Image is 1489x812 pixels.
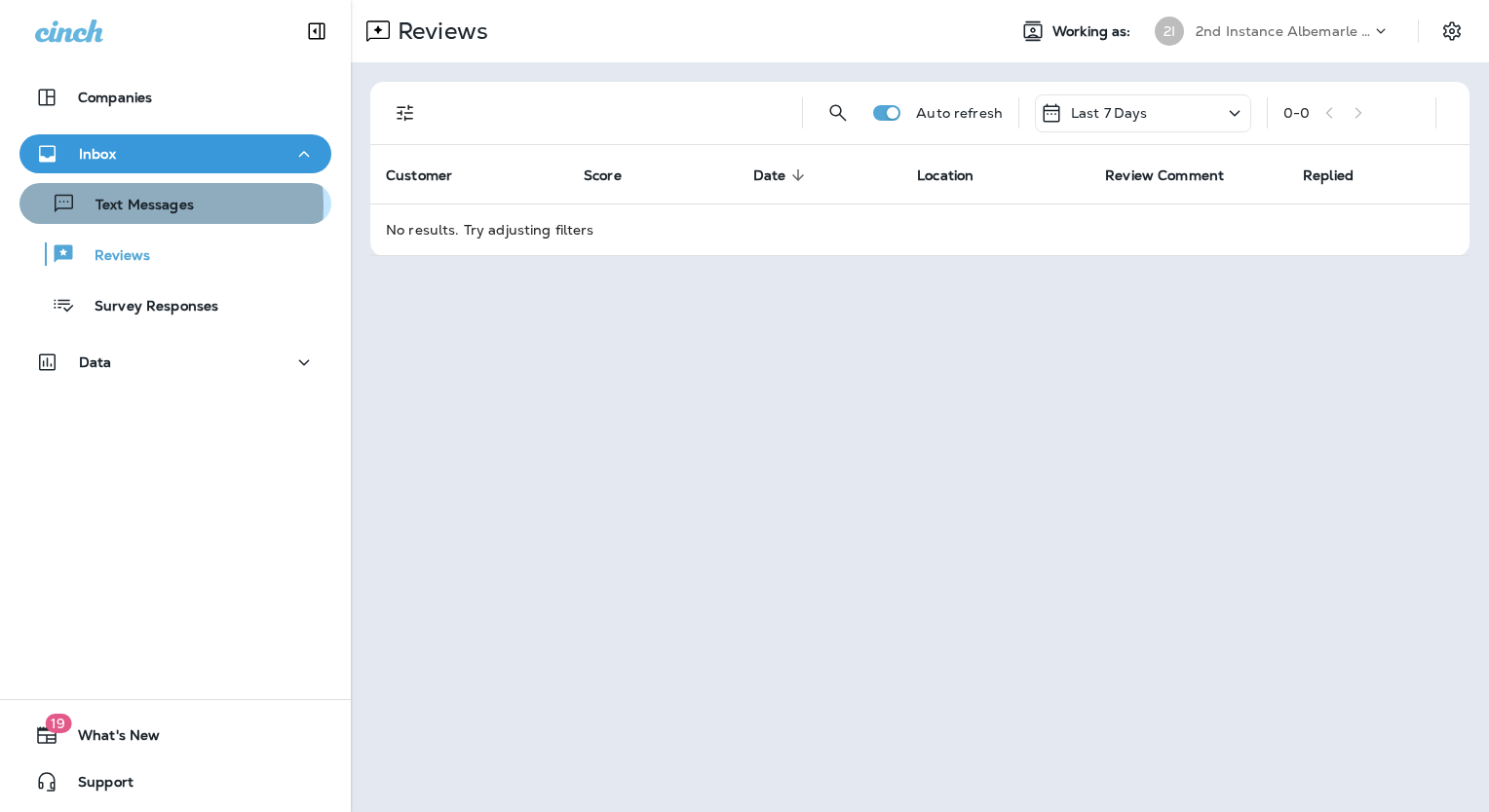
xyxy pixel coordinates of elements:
[1303,166,1379,184] span: Replied
[386,167,452,184] span: Customer
[1071,105,1148,121] p: Last 7 Days
[916,105,1003,121] p: Auto refresh
[75,298,218,316] p: Survey Responses
[19,134,331,173] button: Inbox
[79,146,116,162] p: Inbox
[584,167,622,184] span: Score
[1155,17,1184,46] div: 2I
[1434,14,1470,49] button: Settings
[19,716,331,755] button: 19What's New
[1303,167,1354,184] span: Replied
[19,183,331,224] button: Text Messages
[1052,23,1135,40] span: Working as:
[390,17,488,46] p: Reviews
[370,203,1470,255] td: No results. Try adjusting filters
[386,93,425,132] button: Filters
[386,166,477,184] span: Customer
[76,197,194,215] p: Text Messages
[289,12,344,51] button: Collapse Sidebar
[75,247,150,266] p: Reviews
[1196,23,1371,39] p: 2nd Instance Albemarle Termite & Pest Control
[19,234,331,275] button: Reviews
[19,284,331,325] button: Survey Responses
[917,166,999,184] span: Location
[584,166,647,184] span: Score
[819,93,858,132] button: Search Reviews
[58,774,134,797] span: Support
[19,343,331,382] button: Data
[19,762,331,801] button: Support
[78,90,152,105] p: Companies
[1105,167,1224,184] span: Review Comment
[19,78,331,117] button: Companies
[917,167,974,184] span: Location
[45,714,71,733] span: 19
[753,167,786,184] span: Date
[753,166,812,184] span: Date
[79,354,112,370] p: Data
[58,727,160,751] span: What's New
[1283,105,1310,121] div: 0 - 0
[1105,166,1249,184] span: Review Comment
